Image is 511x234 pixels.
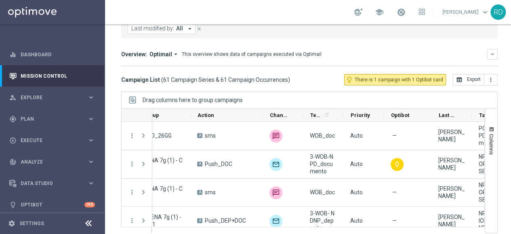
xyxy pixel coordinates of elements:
span: Optimail [149,51,172,58]
div: Press SPACE to select this row. [122,122,152,150]
button: track_changes Analyze keyboard_arrow_right [9,159,95,165]
i: gps_fixed [9,115,17,123]
span: Explore [21,95,87,100]
button: more_vert [128,217,136,224]
img: Optimail [269,215,282,228]
span: Push_DOC [205,160,232,168]
span: 61 Campaign Series & 61 Campaign Occurrences [163,76,288,83]
div: Analyze [9,158,87,166]
button: equalizer Dashboard [9,51,95,58]
span: Last Modified By [439,112,458,118]
i: lightbulb_outline [394,161,400,168]
div: Press SPACE to select this row. [122,150,152,179]
button: open_in_browser Export [452,74,484,85]
div: Optibot [9,194,95,215]
button: Data Studio keyboard_arrow_right [9,180,95,187]
i: more_vert [128,132,136,139]
div: Plan [9,115,87,123]
span: A [197,133,202,138]
button: lightbulb_outline There is 1 campaign with 1 Optibot card [344,74,446,85]
i: lightbulb [9,201,17,208]
i: track_changes [9,158,17,166]
button: lightbulb Optibot +10 [9,202,95,208]
span: NPND SERENA 7g (1) - Campaign 1 [125,213,183,228]
span: Drag columns here to group campaigns [143,97,243,103]
span: sms [205,132,216,139]
span: A [197,162,202,166]
i: keyboard_arrow_right [87,179,95,187]
span: Channel [270,112,289,118]
div: Row Groups [143,97,243,103]
span: Auto [350,161,363,167]
i: keyboard_arrow_right [87,94,95,101]
button: Optimail arrow_drop_down [147,51,182,58]
button: more_vert [128,189,136,196]
i: lightbulb_outline [346,76,353,83]
span: Last modified by: [131,25,174,32]
span: Auto [350,132,363,139]
h3: Campaign List [121,76,290,83]
div: Press SPACE to select this row. [122,179,152,207]
i: close [196,26,202,32]
div: Skebby SMS [269,130,282,143]
i: keyboard_arrow_right [87,136,95,144]
span: There is 1 campaign with 1 Optibot card [355,76,443,83]
div: This overview shows data of campaigns executed via Optimail [182,51,322,58]
div: play_circle_outline Execute keyboard_arrow_right [9,137,95,144]
i: keyboard_arrow_down [490,51,495,57]
span: ) [288,76,290,83]
span: Calculate column [322,111,330,119]
h3: Overview: [121,51,147,58]
span: Auto [350,189,363,196]
span: NPD_7 GIORNI, NPD SERENA 7g (1) [479,181,505,203]
span: POKER_NPD , Welcome Seris_PND (9) (1) [479,125,505,147]
span: school [375,8,384,17]
span: WOB_doc [310,189,335,196]
span: Templates [310,112,322,118]
i: keyboard_arrow_right [87,115,95,123]
div: Skebby SMS [269,186,282,199]
span: WOB_doc [310,132,335,139]
span: 3-WOB-NPD_documento [310,153,336,175]
div: Dashboard [9,44,95,65]
span: ( [161,76,163,83]
button: more_vert [484,74,498,85]
div: Execute [9,137,87,144]
i: equalizer [9,51,17,58]
i: arrow_drop_down [186,25,193,32]
i: keyboard_arrow_right [87,158,95,166]
span: NPD SERENA 7g (1) - Campaign 1 [125,157,183,171]
span: Push_DEP+DOC [205,217,246,224]
div: +10 [84,202,95,207]
span: keyboard_arrow_down [481,8,490,17]
button: Mission Control [9,73,95,79]
div: Serena Piraino [438,213,465,228]
span: Data Studio [21,181,87,186]
span: Analyze [21,160,87,164]
img: Optimail [269,158,282,171]
span: Optibot [391,112,409,118]
i: open_in_browser [456,77,463,83]
multiple-options-button: Export to CSV [452,76,498,83]
button: more_vert [128,160,136,168]
span: 3-WOB- NDNP_deposito [310,210,336,232]
i: person_search [9,94,17,101]
i: settings [8,220,15,227]
a: [PERSON_NAME]keyboard_arrow_down [442,6,490,18]
button: keyboard_arrow_down [487,49,498,60]
span: Execute [21,138,87,143]
i: refresh [323,112,330,118]
div: Serena Piraino [438,157,465,171]
div: gps_fixed Plan keyboard_arrow_right [9,116,95,122]
button: person_search Explore keyboard_arrow_right [9,94,95,101]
